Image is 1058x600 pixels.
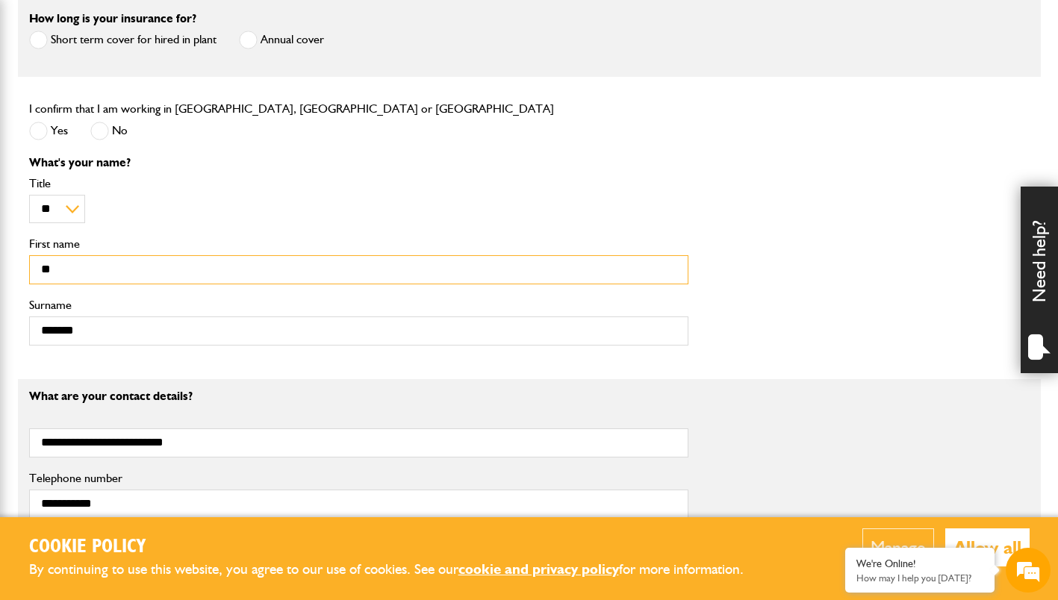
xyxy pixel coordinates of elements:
[239,31,324,49] label: Annual cover
[1021,187,1058,373] div: Need help?
[19,138,273,171] input: Enter your last name
[856,572,983,584] p: How may I help you today?
[29,472,688,484] label: Telephone number
[29,558,768,581] p: By continuing to use this website, you agree to our use of cookies. See our for more information.
[203,460,271,480] em: Start Chat
[856,557,983,570] div: We're Online!
[945,528,1030,566] button: Allow all
[29,31,217,49] label: Short term cover for hired in plant
[245,7,281,43] div: Minimize live chat window
[90,122,128,140] label: No
[19,270,273,447] textarea: Type your message and hit 'Enter'
[29,178,688,190] label: Title
[19,182,273,215] input: Enter your email address
[29,299,688,311] label: Surname
[78,84,251,103] div: Chat with us now
[29,157,688,169] p: What's your name?
[29,536,768,559] h2: Cookie Policy
[458,560,619,578] a: cookie and privacy policy
[29,122,68,140] label: Yes
[29,103,554,115] label: I confirm that I am working in [GEOGRAPHIC_DATA], [GEOGRAPHIC_DATA] or [GEOGRAPHIC_DATA]
[25,83,63,104] img: d_20077148190_company_1631870298795_20077148190
[29,13,196,25] label: How long is your insurance for?
[29,238,688,250] label: First name
[19,226,273,259] input: Enter your phone number
[29,390,688,402] p: What are your contact details?
[862,528,934,566] button: Manage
